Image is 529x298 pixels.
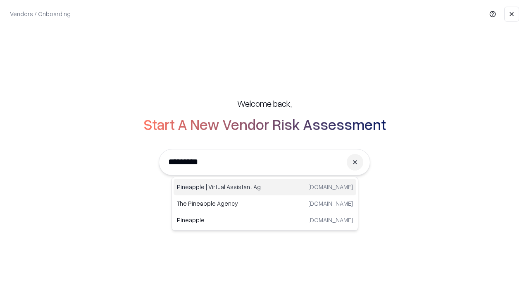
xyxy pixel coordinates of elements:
h5: Welcome back, [237,98,292,109]
p: The Pineapple Agency [177,199,265,208]
p: Pineapple | Virtual Assistant Agency [177,183,265,191]
p: [DOMAIN_NAME] [308,183,353,191]
p: [DOMAIN_NAME] [308,199,353,208]
div: Suggestions [172,177,358,231]
h2: Start A New Vendor Risk Assessment [143,116,386,132]
p: Pineapple [177,216,265,224]
p: [DOMAIN_NAME] [308,216,353,224]
p: Vendors / Onboarding [10,10,71,18]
